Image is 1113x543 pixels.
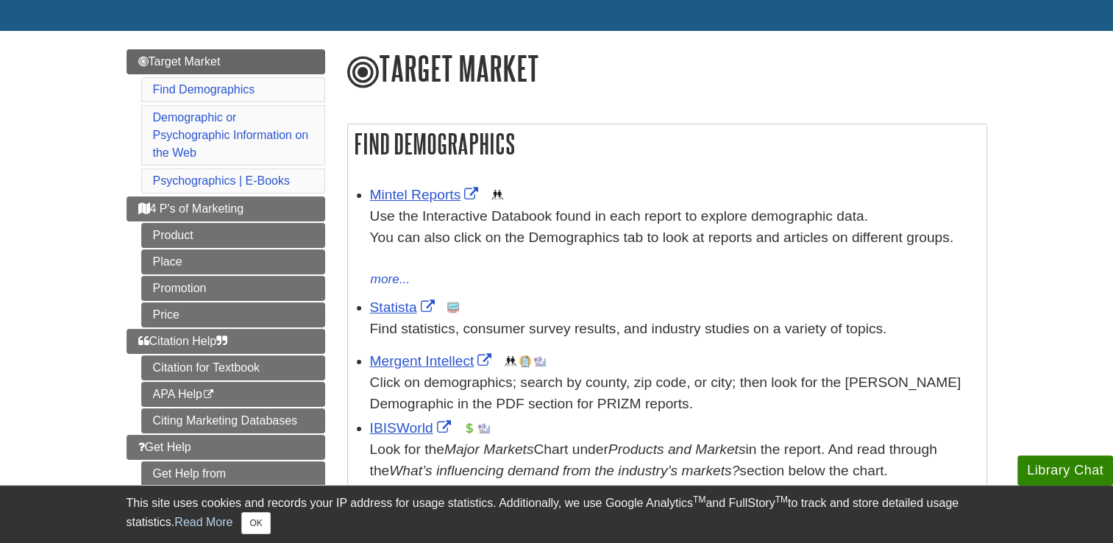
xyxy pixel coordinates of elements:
[463,422,475,434] img: Financial Report
[141,249,325,274] a: Place
[389,463,739,478] i: What’s influencing demand from the industry’s markets?
[141,223,325,248] a: Product
[370,187,483,202] a: Link opens in new window
[127,494,987,534] div: This site uses cookies and records your IP address for usage statistics. Additionally, we use Goo...
[153,174,290,187] a: Psychographics | E-Books
[693,494,705,505] sup: TM
[141,408,325,433] a: Citing Marketing Databases
[127,196,325,221] a: 4 P's of Marketing
[348,124,986,163] h2: Find Demographics
[127,49,325,74] a: Target Market
[127,435,325,460] a: Get Help
[174,516,232,528] a: Read More
[370,420,455,436] a: Link opens in new window
[153,83,255,96] a: Find Demographics
[444,441,534,457] i: Major Markets
[153,111,309,159] a: Demographic or Psychographic Information on the Web
[608,441,746,457] i: Products and Markets
[141,302,325,327] a: Price
[241,512,270,534] button: Close
[370,353,496,369] a: Link opens in new window
[534,355,546,367] img: Industry Report
[775,494,788,505] sup: TM
[370,372,979,415] div: Click on demographics; search by county, zip code, or city; then look for the [PERSON_NAME] Demog...
[1017,455,1113,486] button: Library Chat
[138,202,244,215] span: 4 P's of Marketing
[141,382,325,407] a: APA Help
[519,355,531,367] img: Company Information
[138,55,221,68] span: Target Market
[491,189,503,201] img: Demographics
[141,355,325,380] a: Citation for Textbook
[370,299,438,315] a: Link opens in new window
[138,335,228,347] span: Citation Help
[370,319,979,340] p: Find statistics, consumer survey results, and industry studies on a variety of topics.
[127,329,325,354] a: Citation Help
[347,49,987,90] h1: Target Market
[478,422,490,434] img: Industry Report
[138,441,191,453] span: Get Help
[202,390,215,400] i: This link opens in a new window
[505,355,516,367] img: Demographics
[370,269,411,290] button: more...
[370,439,979,482] div: Look for the Chart under in the report. And read through the section below the chart.
[447,302,459,313] img: Statistics
[370,206,979,269] div: Use the Interactive Databook found in each report to explore demographic data. You can also click...
[141,276,325,301] a: Promotion
[141,461,325,504] a: Get Help from [PERSON_NAME]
